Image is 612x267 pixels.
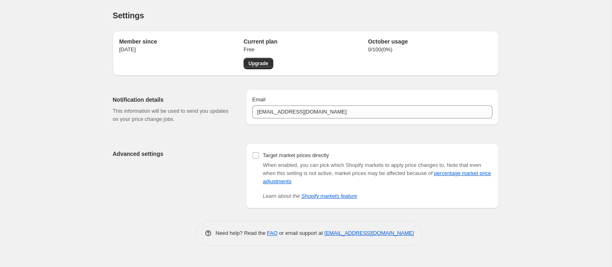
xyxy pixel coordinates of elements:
[325,230,414,236] a: [EMAIL_ADDRESS][DOMAIN_NAME]
[119,37,244,46] h2: Member since
[113,11,144,20] span: Settings
[368,37,492,46] h2: October usage
[113,107,233,123] p: This information will be used to send you updates on your price change jobs.
[263,193,357,199] i: Learn about the
[368,46,492,54] p: 0 / 100 ( 0 %)
[267,230,278,236] a: FAQ
[113,150,233,158] h2: Advanced settings
[248,60,268,67] span: Upgrade
[244,58,273,69] a: Upgrade
[301,193,357,199] a: Shopify markets feature
[244,37,368,46] h2: Current plan
[278,230,325,236] span: or email support at
[216,230,267,236] span: Need help? Read the
[263,152,329,158] span: Target market prices directly
[119,46,244,54] p: [DATE]
[263,162,445,168] span: When enabled, you can pick which Shopify markets to apply price changes to.
[113,96,233,104] h2: Notification details
[244,46,368,54] p: Free
[263,162,491,184] span: Note that even when this setting is not active, market prices may be affected because of
[252,96,266,103] span: Email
